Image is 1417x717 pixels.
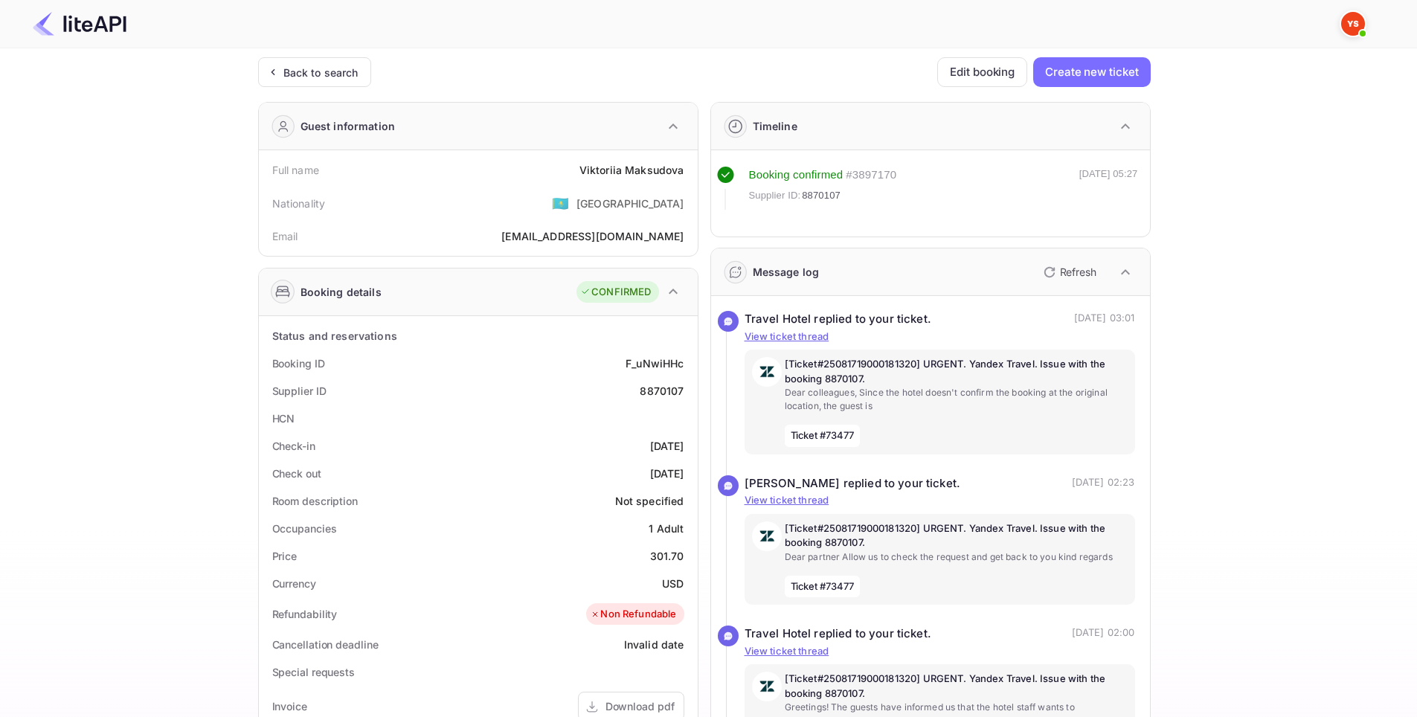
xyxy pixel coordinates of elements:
[301,118,396,134] div: Guest information
[272,356,325,371] div: Booking ID
[1341,12,1365,36] img: Yandex Support
[624,637,684,652] div: Invalid date
[580,285,651,300] div: CONFIRMED
[802,188,841,203] span: 8870107
[272,466,321,481] div: Check out
[576,196,684,211] div: [GEOGRAPHIC_DATA]
[605,698,675,714] div: Download pdf
[272,196,326,211] div: Nationality
[272,548,298,564] div: Price
[272,606,338,622] div: Refundability
[846,167,896,184] div: # 3897170
[501,228,684,244] div: [EMAIL_ADDRESS][DOMAIN_NAME]
[753,118,797,134] div: Timeline
[745,626,931,643] div: Travel Hotel replied to your ticket.
[272,698,307,714] div: Invoice
[33,12,126,36] img: LiteAPI Logo
[1060,264,1096,280] p: Refresh
[626,356,684,371] div: F_uNwiHHc
[785,386,1128,413] p: Dear colleagues, Since the hotel doesn't confirm the booking at the original location, the guest is
[745,644,1135,659] p: View ticket thread
[272,438,315,454] div: Check-in
[745,311,931,328] div: Travel Hotel replied to your ticket.
[301,284,382,300] div: Booking details
[749,188,801,203] span: Supplier ID:
[937,57,1027,87] button: Edit booking
[272,664,355,680] div: Special requests
[1033,57,1150,87] button: Create new ticket
[649,521,684,536] div: 1 Adult
[272,328,397,344] div: Status and reservations
[1072,626,1135,643] p: [DATE] 02:00
[272,493,358,509] div: Room description
[785,425,861,447] span: Ticket #73477
[650,548,684,564] div: 301.70
[662,576,684,591] div: USD
[785,521,1128,550] p: [Ticket#25081719000181320] URGENT. Yandex Travel. Issue with the booking 8870107.
[272,383,327,399] div: Supplier ID
[1079,167,1138,210] div: [DATE] 05:27
[749,167,844,184] div: Booking confirmed
[1074,311,1135,328] p: [DATE] 03:01
[272,637,379,652] div: Cancellation deadline
[745,493,1135,508] p: View ticket thread
[640,383,684,399] div: 8870107
[590,607,676,622] div: Non Refundable
[752,357,782,387] img: AwvSTEc2VUhQAAAAAElFTkSuQmCC
[283,65,359,80] div: Back to search
[752,672,782,701] img: AwvSTEc2VUhQAAAAAElFTkSuQmCC
[753,264,820,280] div: Message log
[272,576,316,591] div: Currency
[615,493,684,509] div: Not specified
[1072,475,1135,492] p: [DATE] 02:23
[552,190,569,216] span: United States
[785,576,861,598] span: Ticket #73477
[785,672,1128,701] p: [Ticket#25081719000181320] URGENT. Yandex Travel. Issue with the booking 8870107.
[272,411,295,426] div: HCN
[785,550,1128,564] p: Dear partner Allow us to check the request and get back to you kind regards
[272,162,319,178] div: Full name
[785,357,1128,386] p: [Ticket#25081719000181320] URGENT. Yandex Travel. Issue with the booking 8870107.
[745,475,961,492] div: [PERSON_NAME] replied to your ticket.
[272,228,298,244] div: Email
[1035,260,1102,284] button: Refresh
[272,521,337,536] div: Occupancies
[650,438,684,454] div: [DATE]
[745,329,1135,344] p: View ticket thread
[650,466,684,481] div: [DATE]
[752,521,782,551] img: AwvSTEc2VUhQAAAAAElFTkSuQmCC
[579,162,684,178] div: Viktoriia Maksudova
